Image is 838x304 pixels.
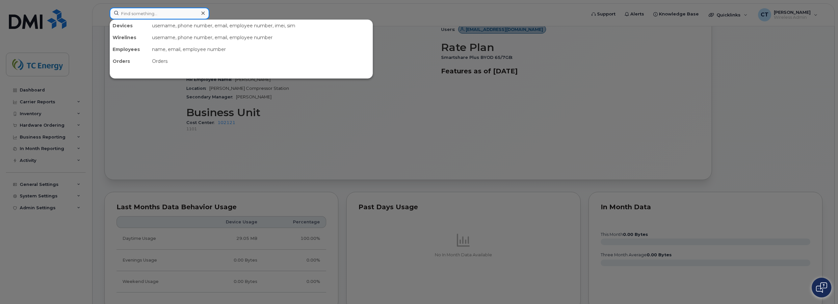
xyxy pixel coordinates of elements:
div: username, phone number, email, employee number [149,32,373,43]
div: Wirelines [110,32,149,43]
img: Open chat [816,282,827,293]
div: username, phone number, email, employee number, imei, sim [149,20,373,32]
div: Orders [110,55,149,67]
input: Find something... [110,8,209,19]
div: name, email, employee number [149,43,373,55]
div: Orders [149,55,373,67]
div: Employees [110,43,149,55]
div: Devices [110,20,149,32]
